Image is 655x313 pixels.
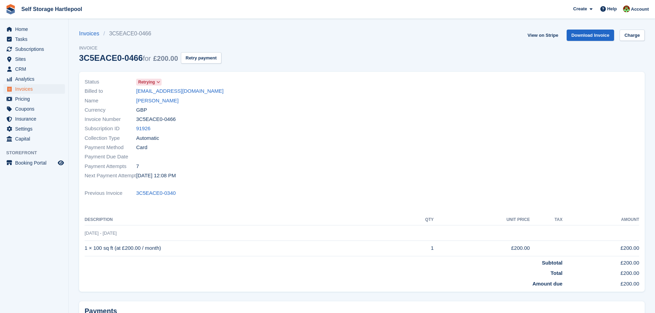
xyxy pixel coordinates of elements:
th: Description [85,214,399,225]
span: Next Payment Attempt [85,172,136,180]
span: Account [631,6,649,13]
span: Collection Type [85,134,136,142]
a: menu [3,124,65,134]
span: Capital [15,134,56,144]
time: 2025-09-02 11:08:48 UTC [136,172,176,180]
a: Self Storage Hartlepool [19,3,85,15]
a: View on Stripe [525,30,561,41]
a: menu [3,84,65,94]
span: Settings [15,124,56,134]
span: Billed to [85,87,136,95]
span: £200.00 [153,55,178,62]
a: [PERSON_NAME] [136,97,178,105]
span: Retrying [138,79,155,85]
th: Unit Price [434,214,530,225]
a: 3C5EACE0-0340 [136,189,176,197]
span: Payment Due Date [85,153,136,161]
a: Invoices [79,30,103,38]
a: Retrying [136,78,162,86]
a: menu [3,74,65,84]
th: Tax [530,214,563,225]
a: menu [3,134,65,144]
a: Download Invoice [567,30,614,41]
span: Tasks [15,34,56,44]
span: Name [85,97,136,105]
th: Amount [563,214,639,225]
nav: breadcrumbs [79,30,221,38]
span: Currency [85,106,136,114]
a: menu [3,114,65,124]
span: Sites [15,54,56,64]
a: 91926 [136,125,151,133]
div: 3C5EACE0-0466 [79,53,178,63]
span: Storefront [6,149,68,156]
span: CRM [15,64,56,74]
span: Booking Portal [15,158,56,168]
td: £200.00 [563,241,639,256]
span: Analytics [15,74,56,84]
span: Insurance [15,114,56,124]
span: Create [573,5,587,12]
img: stora-icon-8386f47178a22dfd0bd8f6a31ec36ba5ce8667c1dd55bd0f319d3a0aa187defe.svg [6,4,16,14]
span: Previous Invoice [85,189,136,197]
span: Invoice Number [85,115,136,123]
span: Subscriptions [15,44,56,54]
span: 3C5EACE0-0466 [136,115,176,123]
td: £200.00 [434,241,530,256]
strong: Total [550,270,563,276]
td: £200.00 [563,277,639,288]
span: Subscription ID [85,125,136,133]
a: menu [3,158,65,168]
a: menu [3,24,65,34]
a: menu [3,44,65,54]
span: Automatic [136,134,159,142]
th: QTY [399,214,434,225]
span: Payment Method [85,144,136,152]
span: [DATE] - [DATE] [85,231,117,236]
span: Invoice [79,45,221,52]
a: menu [3,54,65,64]
span: Help [607,5,617,12]
span: Pricing [15,94,56,104]
td: £200.00 [563,256,639,267]
span: Home [15,24,56,34]
a: menu [3,34,65,44]
span: Card [136,144,148,152]
span: Payment Attempts [85,163,136,170]
td: 1 [399,241,434,256]
span: 7 [136,163,139,170]
strong: Subtotal [542,260,563,266]
a: [EMAIL_ADDRESS][DOMAIN_NAME] [136,87,223,95]
td: £200.00 [563,267,639,277]
a: Charge [620,30,645,41]
img: Woods Removals [623,5,630,12]
a: menu [3,94,65,104]
span: Status [85,78,136,86]
a: menu [3,104,65,114]
a: Preview store [57,159,65,167]
span: Invoices [15,84,56,94]
button: Retry payment [181,52,221,64]
span: for [143,55,151,62]
strong: Amount due [532,281,563,287]
span: GBP [136,106,147,114]
span: Coupons [15,104,56,114]
a: menu [3,64,65,74]
td: 1 × 100 sq ft (at £200.00 / month) [85,241,399,256]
